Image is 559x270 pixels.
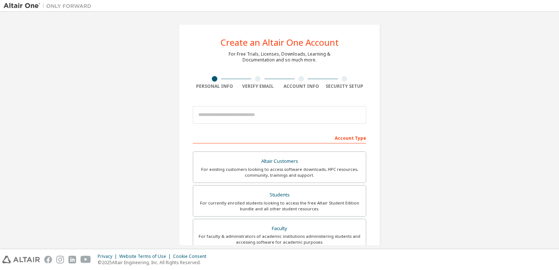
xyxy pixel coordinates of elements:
[193,83,236,89] div: Personal Info
[198,233,361,245] div: For faculty & administrators of academic institutions administering students and accessing softwa...
[68,256,76,263] img: linkedin.svg
[236,83,280,89] div: Verify Email
[323,83,367,89] div: Security Setup
[119,254,173,259] div: Website Terms of Use
[198,156,361,166] div: Altair Customers
[221,38,339,47] div: Create an Altair One Account
[198,200,361,212] div: For currently enrolled students looking to access the free Altair Student Edition bundle and all ...
[2,256,40,263] img: altair_logo.svg
[279,83,323,89] div: Account Info
[98,254,119,259] div: Privacy
[56,256,64,263] img: instagram.svg
[198,224,361,234] div: Faculty
[80,256,91,263] img: youtube.svg
[193,132,366,143] div: Account Type
[98,259,211,266] p: © 2025 Altair Engineering, Inc. All Rights Reserved.
[173,254,211,259] div: Cookie Consent
[229,51,330,63] div: For Free Trials, Licenses, Downloads, Learning & Documentation and so much more.
[198,190,361,200] div: Students
[44,256,52,263] img: facebook.svg
[4,2,95,10] img: Altair One
[198,166,361,178] div: For existing customers looking to access software downloads, HPC resources, community, trainings ...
